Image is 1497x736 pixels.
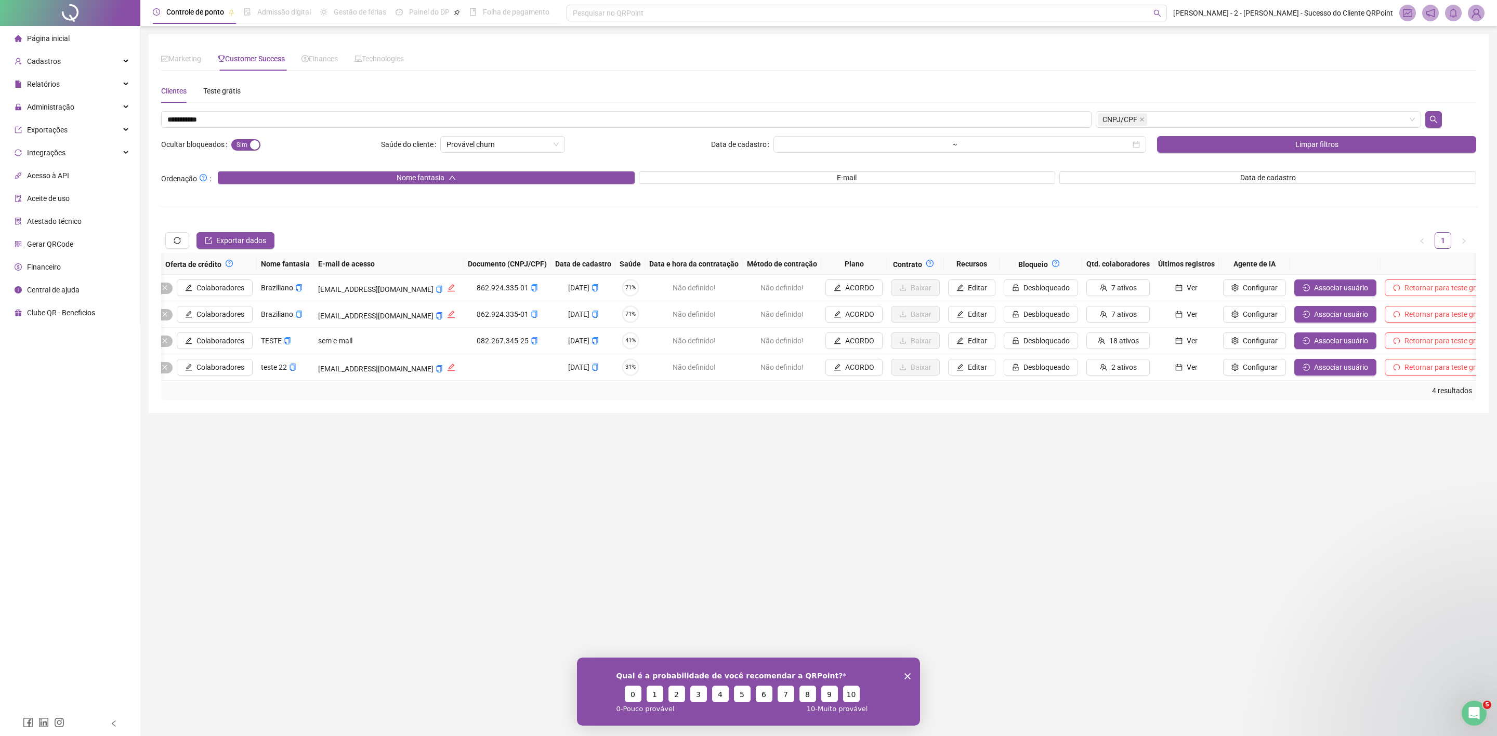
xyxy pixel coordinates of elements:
[177,359,253,376] button: Colaboradores
[568,363,599,371] span: [DATE]
[289,364,296,371] span: copy
[15,286,22,293] span: info-circle
[48,28,64,45] button: 0
[834,364,841,371] span: edit
[196,362,244,373] span: Colaboradores
[15,126,22,133] span: export
[161,85,187,97] div: Clientes
[592,362,599,373] button: copiar
[622,364,639,370] span: 31%
[436,284,443,295] button: copiar
[295,309,303,320] button: copiar
[1102,114,1137,125] span: CNPJ/CPF
[397,172,444,183] span: Nome fantasia
[673,363,716,371] span: Não definido!
[185,284,192,291] span: edit
[27,126,68,134] span: Exportações
[436,365,443,372] span: copy
[1223,332,1286,349] button: Configurar
[1004,279,1078,296] button: unlockDesbloqueado
[196,282,244,293] span: Colaboradores
[1243,309,1278,320] span: Configurar
[1231,337,1239,344] span: setting
[196,335,244,346] span: Colaboradores
[825,332,883,349] button: ACORDO
[577,658,920,726] iframe: Pesquisa da QRPoint
[185,311,192,318] span: edit
[149,257,253,270] div: Oferta de crédito
[1385,306,1496,323] button: Retornar para teste grátis
[1023,309,1070,320] span: Desbloqueado
[1404,362,1488,373] span: Retornar para teste grátis
[1231,311,1239,318] span: setting
[891,279,940,296] button: Baixar
[244,8,251,16] span: file-done
[301,55,309,62] span: dollar
[948,332,995,349] button: Editar
[40,14,266,22] b: Qual é a probabilidade de você recomendar a QRPoint?
[284,335,291,346] button: copiar
[318,365,434,373] span: [EMAIL_ADDRESS][DOMAIN_NAME]
[1462,701,1487,726] iframe: Intercom live chat
[821,253,887,275] th: Plano
[201,28,217,45] button: 7
[1429,115,1438,124] span: search
[1393,311,1400,318] span: undo
[15,195,22,202] span: audit
[203,85,241,97] div: Teste grátis
[531,284,538,291] span: copy
[327,16,334,22] div: Encerrar pesquisa
[1153,9,1161,17] span: search
[1243,282,1278,293] span: Configurar
[15,240,22,248] span: qrcode
[1403,8,1412,18] span: fund
[639,171,1056,184] button: E-mail
[1435,232,1451,249] li: 1
[185,364,192,371] span: edit
[1111,309,1137,320] span: 7 ativos
[477,310,538,318] span: 862.924.335-01
[27,57,61,65] span: Cadastros
[1385,279,1496,296] button: Retornar para teste grátis
[845,362,874,373] span: ACORDO
[15,58,22,65] span: user-add
[477,337,538,345] span: 082.267.345-25
[27,309,95,317] span: Clube QR - Beneficios
[314,328,464,354] td: sem e-mail
[1243,335,1278,346] span: Configurar
[1004,257,1078,270] div: Bloqueio
[1393,337,1400,344] span: undo
[1059,171,1476,184] button: Data de cadastro
[295,311,303,318] span: copy
[161,136,231,153] label: Ocultar bloqueados
[1240,172,1296,183] span: Data de cadastro
[1111,362,1137,373] span: 2 ativos
[1393,284,1400,291] span: undo
[615,253,645,275] th: Saúde
[221,257,237,270] button: question-circle
[447,137,559,152] span: Provável churn
[15,309,22,316] span: gift
[314,253,464,275] th: E-mail de acesso
[1154,253,1219,275] th: Últimos registros
[1100,364,1107,371] span: team
[760,363,804,371] span: Não definido!
[1385,359,1496,376] button: Retornar para teste grátis
[318,312,434,320] span: [EMAIL_ADDRESS][DOMAIN_NAME]
[244,28,261,45] button: 9
[1404,282,1488,293] span: Retornar para teste grátis
[266,28,283,45] button: 10
[1111,282,1137,293] span: 7 ativos
[436,312,443,319] span: copy
[592,337,599,344] span: copy
[161,55,201,63] span: Marketing
[834,337,841,344] span: edit
[15,81,22,88] span: file
[845,335,874,346] span: ACORDO
[568,337,599,345] span: [DATE]
[592,364,599,371] span: copy
[1223,306,1286,323] button: Configurar
[449,174,456,181] span: up
[301,55,338,63] span: Finances
[320,8,327,16] span: sun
